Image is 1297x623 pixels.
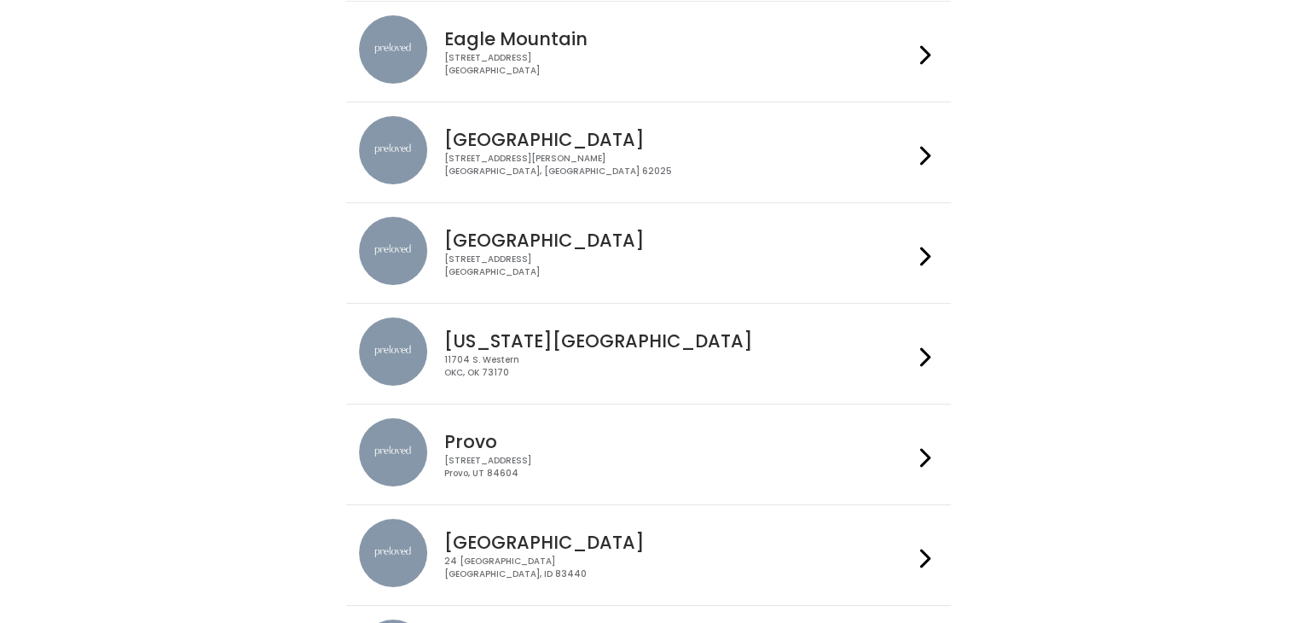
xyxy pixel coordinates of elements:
[444,455,913,480] div: [STREET_ADDRESS] Provo, UT 84604
[444,153,913,178] div: [STREET_ADDRESS][PERSON_NAME] [GEOGRAPHIC_DATA], [GEOGRAPHIC_DATA] 62025
[359,418,938,491] a: preloved location Provo [STREET_ADDRESS]Provo, UT 84604
[444,29,913,49] h4: Eagle Mountain
[359,15,938,88] a: preloved location Eagle Mountain [STREET_ADDRESS][GEOGRAPHIC_DATA]
[359,418,427,486] img: preloved location
[444,432,913,451] h4: Provo
[444,331,913,351] h4: [US_STATE][GEOGRAPHIC_DATA]
[359,116,938,189] a: preloved location [GEOGRAPHIC_DATA] [STREET_ADDRESS][PERSON_NAME][GEOGRAPHIC_DATA], [GEOGRAPHIC_D...
[359,217,427,285] img: preloved location
[444,556,913,580] div: 24 [GEOGRAPHIC_DATA] [GEOGRAPHIC_DATA], ID 83440
[444,52,913,77] div: [STREET_ADDRESS] [GEOGRAPHIC_DATA]
[444,230,913,250] h4: [GEOGRAPHIC_DATA]
[359,317,938,390] a: preloved location [US_STATE][GEOGRAPHIC_DATA] 11704 S. WesternOKC, OK 73170
[444,130,913,149] h4: [GEOGRAPHIC_DATA]
[359,15,427,84] img: preloved location
[359,116,427,184] img: preloved location
[444,533,913,552] h4: [GEOGRAPHIC_DATA]
[359,519,938,591] a: preloved location [GEOGRAPHIC_DATA] 24 [GEOGRAPHIC_DATA][GEOGRAPHIC_DATA], ID 83440
[359,217,938,289] a: preloved location [GEOGRAPHIC_DATA] [STREET_ADDRESS][GEOGRAPHIC_DATA]
[359,519,427,587] img: preloved location
[444,354,913,379] div: 11704 S. Western OKC, OK 73170
[444,253,913,278] div: [STREET_ADDRESS] [GEOGRAPHIC_DATA]
[359,317,427,386] img: preloved location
